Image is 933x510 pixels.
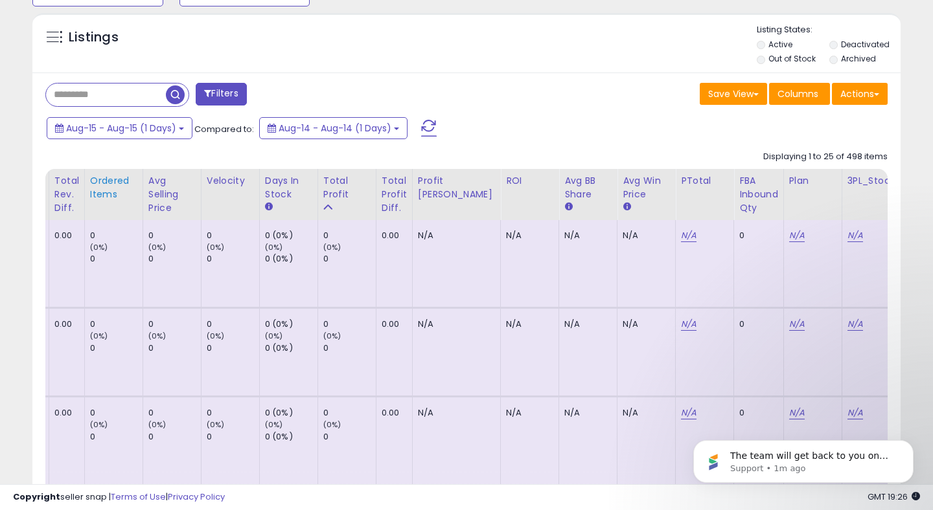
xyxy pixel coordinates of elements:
[207,419,225,430] small: (0%)
[265,431,317,443] div: 0 (0%)
[265,253,317,265] div: 0 (0%)
[418,174,495,201] div: Profit [PERSON_NAME]
[265,407,317,419] div: 0 (0%)
[564,201,572,213] small: Avg BB Share.
[265,419,283,430] small: (0%)
[841,39,890,50] label: Deactivated
[564,318,607,330] div: N/A
[676,169,734,220] th: CSV column name: cust_attr_1_PTotal
[623,174,670,201] div: Avg Win Price
[739,407,774,419] div: 0
[763,151,888,163] div: Displaying 1 to 25 of 498 items
[54,230,75,241] div: 0.00
[90,431,143,443] div: 0
[54,407,75,419] div: 0.00
[207,407,259,419] div: 0
[418,230,490,241] div: N/A
[382,407,402,419] div: 0.00
[789,174,836,188] div: Plan
[207,431,259,443] div: 0
[90,342,143,354] div: 0
[739,174,778,215] div: FBA inbound Qty
[564,407,607,419] div: N/A
[623,230,665,241] div: N/A
[69,28,119,47] h5: Listings
[506,174,553,188] div: ROI
[506,318,549,330] div: N/A
[789,406,805,419] a: N/A
[207,230,259,241] div: 0
[259,117,408,139] button: Aug-14 - Aug-14 (1 Days)
[777,87,818,100] span: Columns
[148,174,196,215] div: Avg Selling Price
[148,331,167,341] small: (0%)
[194,123,254,135] span: Compared to:
[90,407,143,419] div: 0
[323,253,376,265] div: 0
[265,230,317,241] div: 0 (0%)
[148,342,201,354] div: 0
[847,174,898,188] div: 3PL_Stock
[841,53,876,64] label: Archived
[789,229,805,242] a: N/A
[623,201,630,213] small: Avg Win Price.
[506,407,549,419] div: N/A
[382,318,402,330] div: 0.00
[323,431,376,443] div: 0
[148,253,201,265] div: 0
[54,174,79,215] div: Total Rev. Diff.
[323,342,376,354] div: 0
[418,407,490,419] div: N/A
[265,242,283,252] small: (0%)
[207,253,259,265] div: 0
[90,419,108,430] small: (0%)
[382,174,407,215] div: Total Profit Diff.
[148,230,201,241] div: 0
[323,318,376,330] div: 0
[769,83,830,105] button: Columns
[323,230,376,241] div: 0
[323,174,371,201] div: Total Profit
[207,318,259,330] div: 0
[90,242,108,252] small: (0%)
[207,242,225,252] small: (0%)
[148,419,167,430] small: (0%)
[681,318,697,331] a: N/A
[700,83,767,105] button: Save View
[265,201,273,213] small: Days In Stock.
[847,406,863,419] a: N/A
[47,117,192,139] button: Aug-15 - Aug-15 (1 Days)
[66,122,176,135] span: Aug-15 - Aug-15 (1 Days)
[148,318,201,330] div: 0
[506,230,549,241] div: N/A
[323,407,376,419] div: 0
[623,318,665,330] div: N/A
[90,253,143,265] div: 0
[564,174,612,201] div: Avg BB Share
[207,331,225,341] small: (0%)
[832,83,888,105] button: Actions
[207,174,254,188] div: Velocity
[757,24,901,36] p: Listing States:
[111,491,166,503] a: Terms of Use
[847,318,863,331] a: N/A
[739,230,774,241] div: 0
[54,318,75,330] div: 0.00
[265,331,283,341] small: (0%)
[207,342,259,354] div: 0
[674,413,933,504] iframe: Intercom notifications message
[13,491,225,504] div: seller snap | |
[265,342,317,354] div: 0 (0%)
[847,229,863,242] a: N/A
[90,331,108,341] small: (0%)
[196,83,246,105] button: Filters
[681,406,697,419] a: N/A
[768,53,816,64] label: Out of Stock
[279,122,391,135] span: Aug-14 - Aug-14 (1 Days)
[842,169,903,220] th: CSV column name: cust_attr_3_3PL_Stock
[681,174,728,188] div: PTotal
